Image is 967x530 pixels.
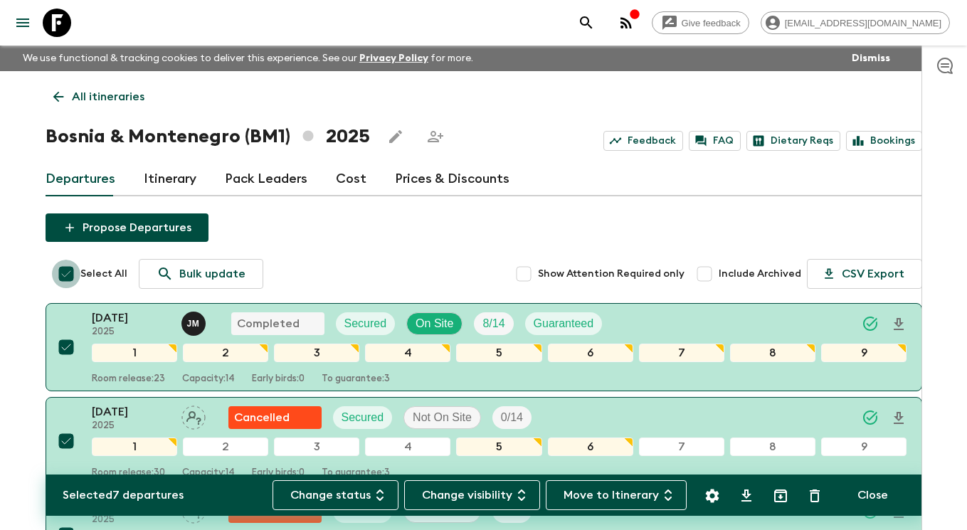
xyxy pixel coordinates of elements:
a: Bookings [846,131,922,151]
p: Secured [342,409,384,426]
div: On Site [406,312,463,335]
button: Download CSV [732,482,761,510]
svg: Download Onboarding [890,316,907,333]
button: Change status [273,480,398,510]
a: Prices & Discounts [395,162,509,196]
div: 9 [821,344,907,362]
button: search adventures [572,9,601,37]
span: Select All [80,267,127,281]
button: Change visibility [404,480,540,510]
button: menu [9,9,37,37]
div: 9 [821,438,907,456]
div: Trip Fill [474,312,513,335]
p: 2025 [92,420,170,432]
div: 8 [730,344,815,362]
button: Delete [800,482,829,510]
a: Privacy Policy [359,53,428,63]
a: Feedback [603,131,683,151]
p: On Site [416,315,453,332]
p: Not On Site [413,409,472,426]
div: 5 [456,344,541,362]
p: Bulk update [179,265,245,282]
button: [DATE]2025Janko MilovanovićCompletedSecuredOn SiteTrip FillGuaranteed123456789Room release:23Capa... [46,303,922,391]
button: Close [840,480,905,510]
a: Departures [46,162,115,196]
p: 0 / 14 [501,409,523,426]
p: We use functional & tracking cookies to deliver this experience. See our for more. [17,46,479,71]
p: Early birds: 0 [252,467,305,479]
button: CSV Export [807,259,922,289]
a: Dietary Reqs [746,131,840,151]
p: To guarantee: 3 [322,373,390,385]
p: Completed [237,315,300,332]
svg: Download Onboarding [890,410,907,427]
p: 2025 [92,514,170,526]
p: Room release: 30 [92,467,165,479]
div: 2 [183,344,268,362]
h1: Bosnia & Montenegro (BM1) 2025 [46,122,370,151]
button: [DATE]2025Assign pack leaderFlash Pack cancellationSecuredNot On SiteTrip Fill123456789Room relea... [46,397,922,485]
a: Bulk update [139,259,263,289]
span: Include Archived [719,267,801,281]
div: 3 [274,344,359,362]
span: Show Attention Required only [538,267,685,281]
button: Edit this itinerary [381,122,410,151]
div: 8 [730,438,815,456]
span: Janko Milovanović [181,316,208,327]
svg: Synced Successfully [862,409,879,426]
div: 1 [92,438,177,456]
div: Flash Pack cancellation [228,406,322,429]
span: [EMAIL_ADDRESS][DOMAIN_NAME] [777,18,949,28]
button: Dismiss [848,48,894,68]
p: Guaranteed [534,315,594,332]
div: Not On Site [403,406,481,429]
div: 7 [639,344,724,362]
button: Propose Departures [46,213,208,242]
a: FAQ [689,131,741,151]
div: 7 [639,438,724,456]
p: All itineraries [72,88,144,105]
button: Move to Itinerary [546,480,687,510]
div: 2 [183,438,268,456]
div: 1 [92,344,177,362]
div: 6 [548,344,633,362]
p: Cancelled [234,409,290,426]
span: Assign pack leader [181,410,206,421]
p: To guarantee: 3 [322,467,390,479]
button: Settings [698,482,726,510]
p: Selected 7 departures [63,487,184,504]
a: Itinerary [144,162,196,196]
span: Give feedback [674,18,749,28]
p: Room release: 23 [92,373,165,385]
div: 4 [365,438,450,456]
p: 8 / 14 [482,315,504,332]
div: 5 [456,438,541,456]
p: Secured [344,315,387,332]
p: [DATE] [92,403,170,420]
p: Early birds: 0 [252,373,305,385]
svg: Synced Successfully [862,315,879,332]
a: All itineraries [46,83,152,111]
span: Share this itinerary [421,122,450,151]
a: Pack Leaders [225,162,307,196]
a: Give feedback [652,11,749,34]
div: 3 [274,438,359,456]
div: Trip Fill [492,406,532,429]
button: Archive (Completed, Cancelled or Unsynced Departures only) [766,482,795,510]
div: Secured [333,406,393,429]
a: Cost [336,162,366,196]
div: 4 [365,344,450,362]
p: Capacity: 14 [182,373,235,385]
div: Secured [336,312,396,335]
p: Capacity: 14 [182,467,235,479]
p: 2025 [92,327,170,338]
div: [EMAIL_ADDRESS][DOMAIN_NAME] [761,11,950,34]
div: 6 [548,438,633,456]
p: [DATE] [92,309,170,327]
